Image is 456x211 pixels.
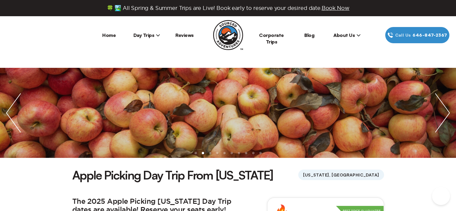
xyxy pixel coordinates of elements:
[413,32,447,38] span: 646‍-847‍-2367
[213,20,243,50] img: Sourced Adventures company logo
[298,170,384,180] span: [US_STATE], [GEOGRAPHIC_DATA]
[429,68,456,158] img: next slide / item
[175,32,194,38] a: Reviews
[393,32,413,38] span: Call Us
[209,152,211,154] li: slide item 3
[216,152,219,154] li: slide item 4
[231,152,233,154] li: slide item 6
[72,167,273,183] h1: Apple Picking Day Trip From [US_STATE]
[259,152,262,154] li: slide item 10
[259,32,284,45] a: Corporate Trips
[245,152,247,154] li: slide item 8
[385,27,449,43] a: Call Us646‍-847‍-2367
[202,152,204,154] li: slide item 2
[333,32,361,38] span: About Us
[195,152,197,154] li: slide item 1
[252,152,255,154] li: slide item 9
[322,5,350,11] span: Book Now
[107,5,350,11] span: 🍀 🏞️ All Spring & Summer Trips are Live! Book early to reserve your desired date.
[304,32,314,38] a: Blog
[432,187,450,205] iframe: Help Scout Beacon - Open
[238,152,240,154] li: slide item 7
[133,32,160,38] span: Day Trips
[223,152,226,154] li: slide item 5
[102,32,116,38] a: Home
